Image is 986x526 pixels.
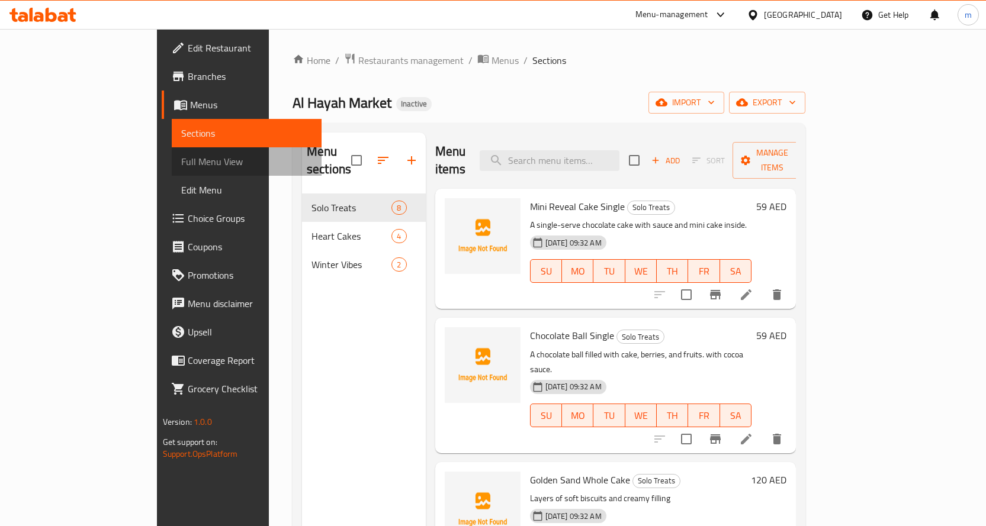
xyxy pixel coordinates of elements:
[598,263,620,280] span: TU
[965,8,972,21] span: m
[616,330,664,344] div: Solo Treats
[391,229,406,243] div: items
[532,53,566,67] span: Sections
[293,53,805,68] nav: breadcrumb
[733,142,812,179] button: Manage items
[163,446,238,462] a: Support.OpsPlatform
[530,471,630,489] span: Golden Sand Whole Cake
[302,193,426,222] div: Solo Treats8
[392,231,406,242] span: 4
[162,233,322,261] a: Coupons
[562,404,593,427] button: MO
[181,126,312,140] span: Sections
[725,263,747,280] span: SA
[188,240,312,254] span: Coupons
[661,263,683,280] span: TH
[162,346,322,375] a: Coverage Report
[392,259,406,270] span: 2
[172,147,322,176] a: Full Menu View
[720,404,751,427] button: SA
[445,327,521,403] img: Chocolate Ball Single
[162,91,322,119] a: Menus
[650,154,682,167] span: Add
[293,89,391,116] span: Al Hayah Market
[763,425,791,453] button: delete
[562,259,593,283] button: MO
[630,263,652,280] span: WE
[535,407,557,424] span: SU
[674,282,699,307] span: Select to update
[480,150,619,171] input: search
[392,202,406,214] span: 8
[188,382,312,396] span: Grocery Checklist
[661,407,683,424] span: TH
[162,261,322,289] a: Promotions
[435,143,466,178] h2: Menu items
[188,296,312,311] span: Menu disclaimer
[763,280,791,309] button: delete
[658,95,715,110] span: import
[657,404,688,427] button: TH
[172,176,322,204] a: Edit Menu
[756,327,786,344] h6: 59 AED
[541,511,606,522] span: [DATE] 09:32 AM
[625,259,657,283] button: WE
[729,92,805,114] button: export
[530,218,752,233] p: A single-serve chocolate cake with sauce and mini cake inside.
[162,34,322,62] a: Edit Restaurant
[530,491,747,506] p: Layers of soft biscuits and creamy filling
[396,99,432,109] span: Inactive
[194,414,212,430] span: 1.0.0
[311,257,391,272] span: Winter Vibes
[530,327,614,344] span: Chocolate Ball Single
[725,407,747,424] span: SA
[567,263,589,280] span: MO
[302,189,426,283] nav: Menu sections
[630,407,652,424] span: WE
[635,8,708,22] div: Menu-management
[162,289,322,318] a: Menu disclaimer
[302,250,426,279] div: Winter Vibes2
[397,146,426,175] button: Add section
[188,353,312,367] span: Coverage Report
[358,53,464,67] span: Restaurants management
[739,288,753,302] a: Edit menu item
[391,201,406,215] div: items
[344,148,369,173] span: Select all sections
[657,259,688,283] button: TH
[535,263,557,280] span: SU
[627,201,675,215] div: Solo Treats
[633,474,680,488] span: Solo Treats
[162,62,322,91] a: Branches
[701,425,730,453] button: Branch-specific-item
[188,211,312,225] span: Choice Groups
[523,53,528,67] li: /
[344,53,464,68] a: Restaurants management
[162,375,322,403] a: Grocery Checklist
[163,434,217,450] span: Get support on:
[190,98,312,112] span: Menus
[369,146,397,175] span: Sort sections
[468,53,473,67] li: /
[647,151,685,170] span: Add item
[648,92,724,114] button: import
[738,95,796,110] span: export
[311,229,391,243] span: Heart Cakes
[742,146,802,175] span: Manage items
[188,41,312,55] span: Edit Restaurant
[335,53,339,67] li: /
[701,280,730,309] button: Branch-specific-item
[720,259,751,283] button: SA
[311,201,391,215] div: Solo Treats
[685,151,733,170] span: Select section first
[188,69,312,83] span: Branches
[162,204,322,233] a: Choice Groups
[632,474,680,488] div: Solo Treats
[162,318,322,346] a: Upsell
[172,119,322,147] a: Sections
[622,148,647,173] span: Select section
[530,347,752,377] p: A chocolate ball filled with cake, berries, and fruits. with cocoa sauce.
[181,183,312,197] span: Edit Menu
[647,151,685,170] button: Add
